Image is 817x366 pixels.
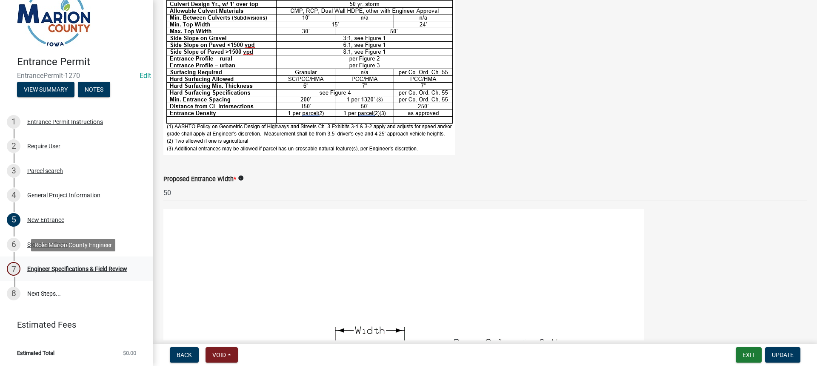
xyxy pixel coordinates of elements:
[31,239,115,251] div: Role: Marion County Engineer
[7,188,20,202] div: 4
[27,242,68,248] div: Signature Page
[7,213,20,227] div: 5
[27,168,63,174] div: Parcel search
[27,119,103,125] div: Entrance Permit Instructions
[7,164,20,178] div: 3
[17,72,136,80] span: EntrancePermit-1270
[140,72,151,80] a: Edit
[170,347,199,363] button: Back
[123,350,136,356] span: $0.00
[7,262,20,276] div: 7
[177,352,192,358] span: Back
[736,347,762,363] button: Exit
[78,86,110,93] wm-modal-confirm: Notes
[17,350,54,356] span: Estimated Total
[17,86,74,93] wm-modal-confirm: Summary
[7,238,20,251] div: 6
[78,82,110,97] button: Notes
[772,352,794,358] span: Update
[163,176,236,182] label: Proposed Entrance Width
[27,266,127,272] div: Engineer Specifications & Field Review
[7,287,20,300] div: 8
[765,347,800,363] button: Update
[7,316,140,333] a: Estimated Fees
[27,192,100,198] div: General Project Information
[238,175,244,181] i: info
[212,352,226,358] span: Void
[7,115,20,129] div: 1
[17,56,146,68] h4: Entrance Permit
[17,82,74,97] button: View Summary
[206,347,238,363] button: Void
[7,139,20,153] div: 2
[27,143,60,149] div: Require User
[27,217,64,223] div: New Entrance
[140,72,151,80] wm-modal-confirm: Edit Application Number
